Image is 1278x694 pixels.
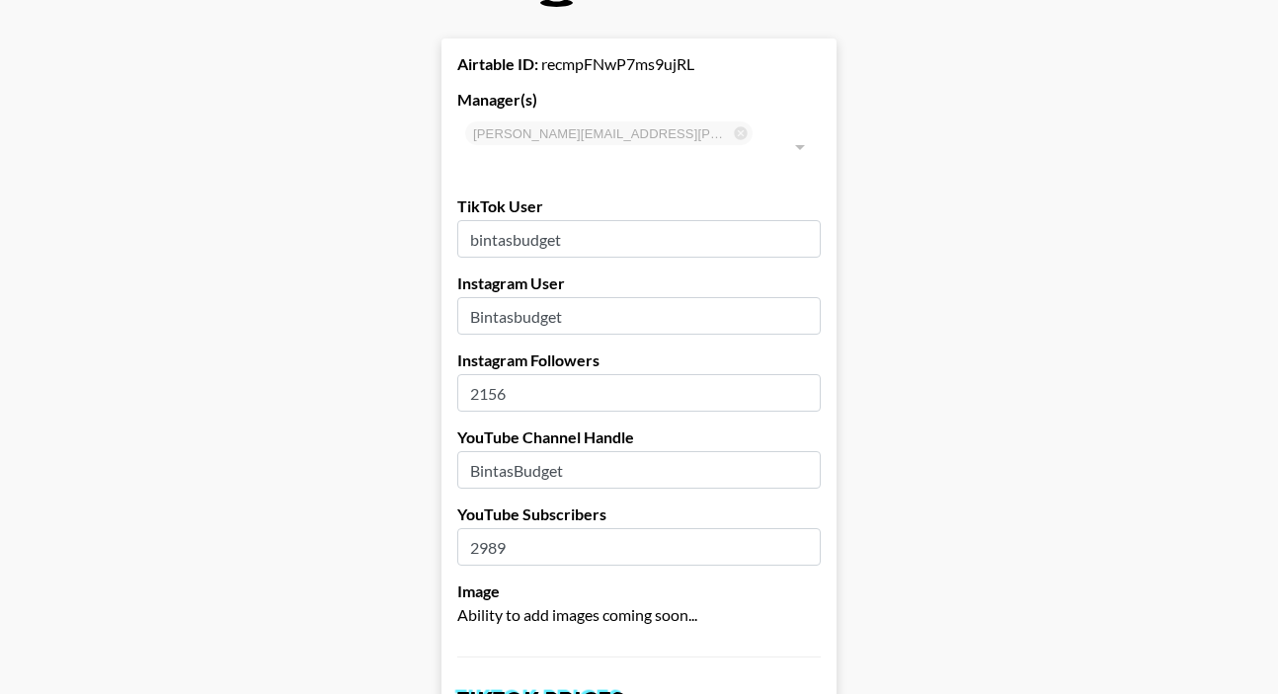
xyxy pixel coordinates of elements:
div: recmpFNwP7ms9ujRL [457,54,821,74]
label: Image [457,581,821,601]
label: YouTube Subscribers [457,504,821,524]
label: Instagram User [457,273,821,293]
strong: Airtable ID: [457,54,538,73]
label: Instagram Followers [457,350,821,370]
label: Manager(s) [457,90,821,110]
label: YouTube Channel Handle [457,427,821,447]
span: Ability to add images coming soon... [457,605,697,624]
label: TikTok User [457,196,821,216]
